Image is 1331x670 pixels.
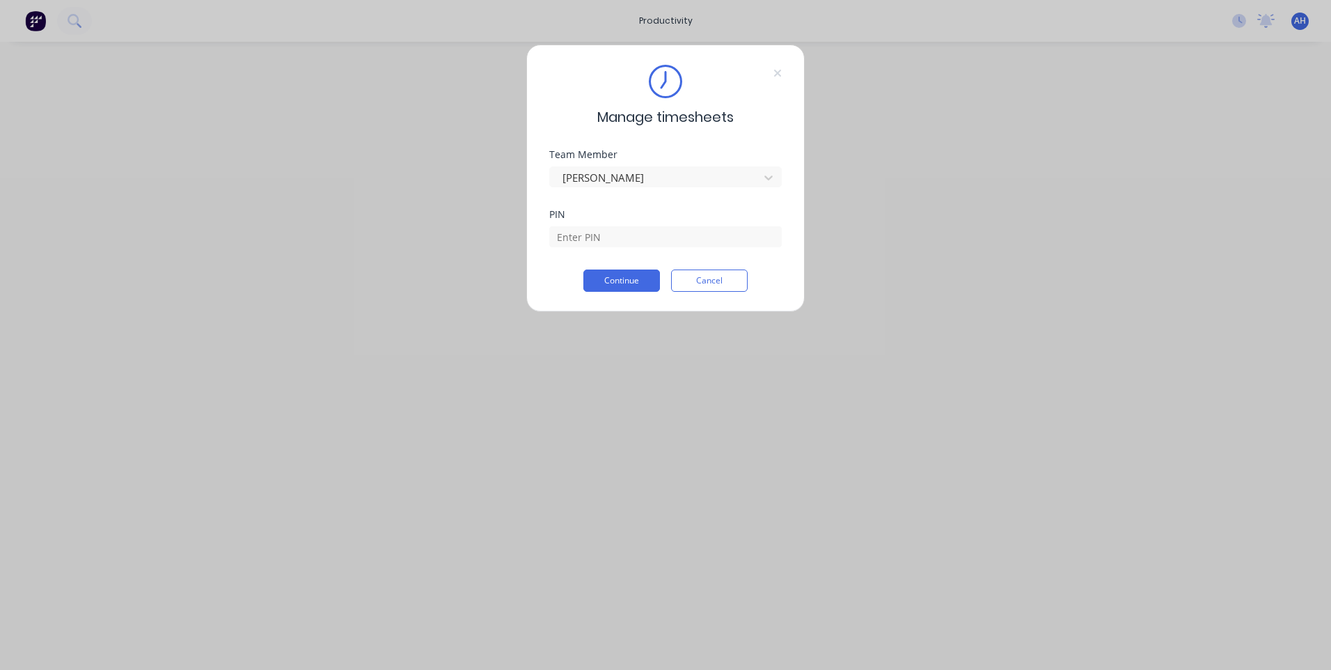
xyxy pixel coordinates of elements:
[549,210,782,219] div: PIN
[671,270,748,292] button: Cancel
[549,226,782,247] input: Enter PIN
[597,107,734,127] span: Manage timesheets
[549,150,782,159] div: Team Member
[583,270,660,292] button: Continue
